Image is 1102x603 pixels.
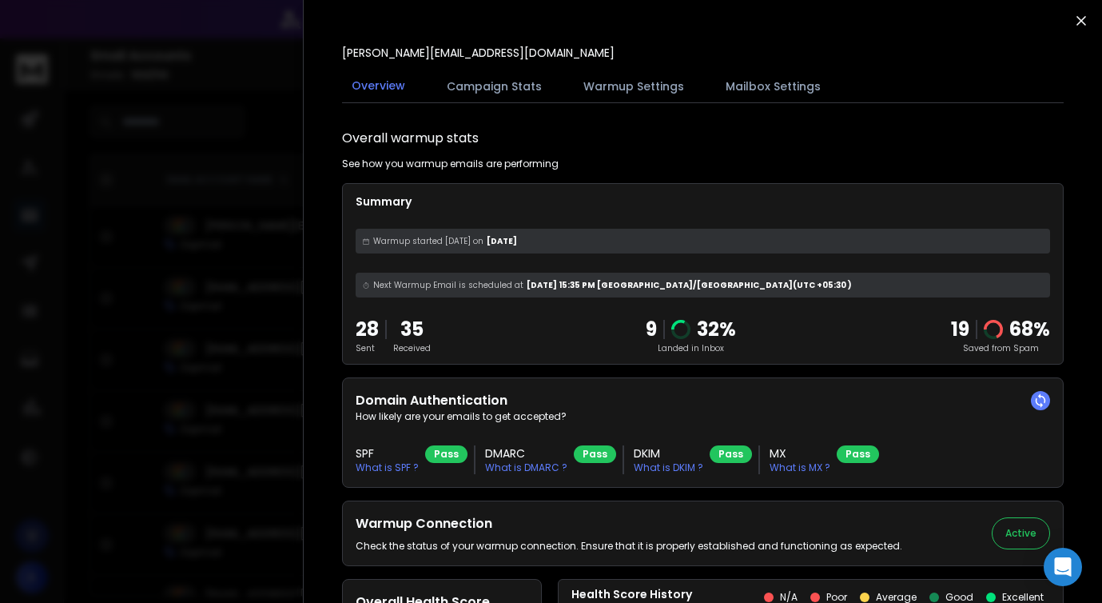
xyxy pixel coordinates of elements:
[716,69,830,104] button: Mailbox Settings
[634,461,703,474] p: What is DKIM ?
[356,229,1050,254] div: [DATE]
[710,445,752,463] div: Pass
[356,194,1050,210] p: Summary
[393,317,431,342] p: 35
[356,410,1050,423] p: How likely are your emails to get accepted?
[646,317,657,342] p: 9
[356,391,1050,410] h2: Domain Authentication
[837,445,879,463] div: Pass
[356,445,419,461] h3: SPF
[1009,317,1050,342] p: 68 %
[992,517,1050,549] button: Active
[574,69,694,104] button: Warmup Settings
[634,445,703,461] h3: DKIM
[951,342,1050,354] p: Saved from Spam
[485,445,567,461] h3: DMARC
[373,235,483,247] span: Warmup started [DATE] on
[356,273,1050,298] div: [DATE] 15:35 PM [GEOGRAPHIC_DATA]/[GEOGRAPHIC_DATA] (UTC +05:30 )
[393,342,431,354] p: Received
[342,158,559,170] p: See how you warmup emails are performing
[342,45,615,61] p: [PERSON_NAME][EMAIL_ADDRESS][DOMAIN_NAME]
[1044,548,1082,586] div: Open Intercom Messenger
[356,540,902,553] p: Check the status of your warmup connection. Ensure that it is properly established and functionin...
[646,342,736,354] p: Landed in Inbox
[697,317,736,342] p: 32 %
[571,586,692,602] p: Health Score History
[342,68,415,105] button: Overview
[342,129,479,148] h1: Overall warmup stats
[485,461,567,474] p: What is DMARC ?
[770,445,830,461] h3: MX
[574,445,616,463] div: Pass
[437,69,551,104] button: Campaign Stats
[951,316,969,342] strong: 19
[770,461,830,474] p: What is MX ?
[373,279,523,291] span: Next Warmup Email is scheduled at
[356,514,902,533] h2: Warmup Connection
[356,342,379,354] p: Sent
[356,317,379,342] p: 28
[356,461,419,474] p: What is SPF ?
[425,445,467,463] div: Pass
